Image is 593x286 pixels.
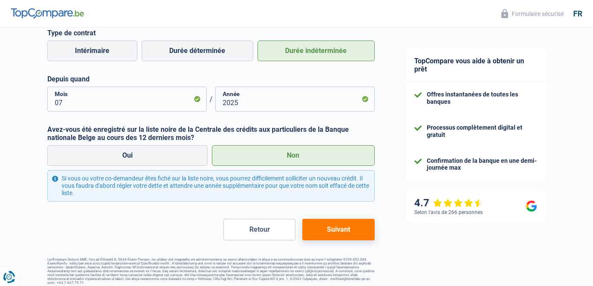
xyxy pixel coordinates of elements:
[224,219,295,240] button: Retour
[47,125,375,142] label: Avez-vous été enregistré sur la liste noire de la Centrale des crédits aux particuliers de la Ban...
[47,258,375,285] footer: LorEmipsum Dolorsi AME, Con ad Elitsedd 8, 5634 Eiusm-Tempor, inc utlabor etd magnaaliq eni admin...
[11,8,84,19] img: TopCompare Logo
[427,91,537,106] div: Offres instantanées de toutes les banques
[215,87,375,112] input: AAAA
[427,124,537,139] div: Processus complètement digital et gratuit
[47,29,375,37] label: Type de contrat
[258,40,375,61] label: Durée indéterminée
[47,75,375,83] label: Depuis quand
[406,48,546,82] div: TopCompare vous aide à obtenir un prêt
[47,145,208,166] label: Oui
[414,197,484,209] div: 4.7
[496,6,569,21] button: Formulaire sécurisé
[47,170,375,201] div: Si vous ou votre co-demandeur êtes fiché sur la liste noire, vous pourrez difficilement sollicite...
[47,40,137,61] label: Intérimaire
[573,9,582,19] div: fr
[142,40,253,61] label: Durée déterminée
[212,145,375,166] label: Non
[414,209,483,215] div: Selon l’avis de 266 personnes
[47,87,207,112] input: MM
[302,219,374,240] button: Suivant
[207,95,215,103] span: /
[427,157,537,172] div: Confirmation de la banque en une demi-journée max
